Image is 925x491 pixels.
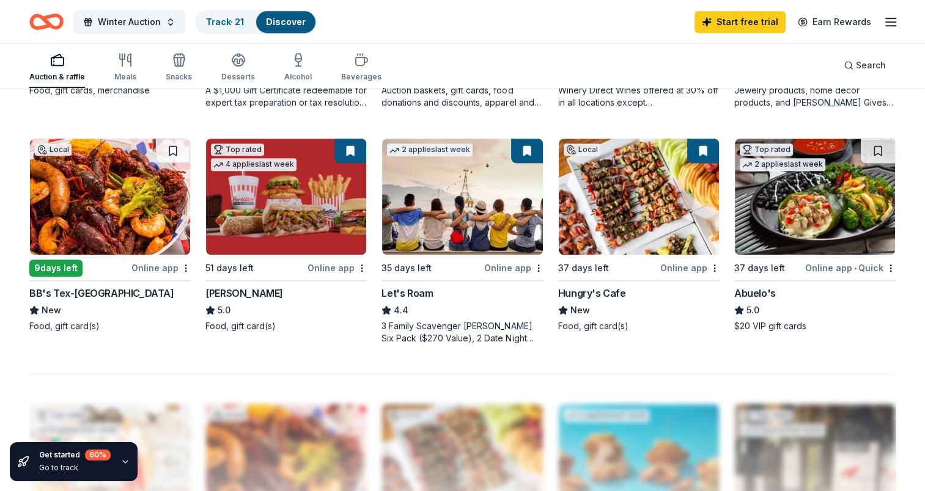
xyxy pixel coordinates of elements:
[558,286,626,300] div: Hungry's Cafe
[740,158,825,171] div: 2 applies last week
[660,260,720,275] div: Online app
[131,260,191,275] div: Online app
[29,286,174,300] div: BB's Tex-[GEOGRAPHIC_DATA]
[564,144,600,156] div: Local
[382,139,542,255] img: Image for Let's Roam
[206,16,244,27] a: Track· 21
[39,463,111,473] div: Go to track
[381,138,543,344] a: Image for Let's Roam2 applieslast week35 days leftOnline appLet's Roam4.43 Family Scavenger [PERS...
[29,138,191,332] a: Image for BB's Tex-OrleansLocal9days leftOnline appBB's Tex-[GEOGRAPHIC_DATA]NewFood, gift card(s)
[206,139,366,255] img: Image for Portillo's
[381,84,543,109] div: Auction baskets, gift cards, food donations and discounts, apparel and promotional items
[205,261,254,275] div: 51 days left
[734,138,896,332] a: Image for Abuelo's Top rated2 applieslast week37 days leftOnline app•QuickAbuelo's5.0$20 VIP gift...
[558,84,720,109] div: Winery Direct Wines offered at 30% off in all locations except [GEOGRAPHIC_DATA], [GEOGRAPHIC_DAT...
[695,11,786,33] a: Start free trial
[735,139,895,255] img: Image for Abuelo's
[29,84,191,96] div: Food, gift cards, merchandise
[734,84,896,109] div: Jewelry products, home decor products, and [PERSON_NAME] Gives Back event in-store or online (or ...
[734,286,776,300] div: Abuelo's
[341,48,381,88] button: Beverages
[746,303,759,318] span: 5.0
[166,48,192,88] button: Snacks
[211,144,264,156] div: Top rated
[221,72,255,82] div: Desserts
[30,139,190,255] img: Image for BB's Tex-Orleans
[98,15,161,29] span: Winter Auction
[394,303,408,318] span: 4.4
[308,260,367,275] div: Online app
[570,303,590,318] span: New
[341,72,381,82] div: Beverages
[114,48,136,88] button: Meals
[381,286,433,300] div: Let's Roam
[834,53,896,78] button: Search
[854,263,857,273] span: •
[558,138,720,332] a: Image for Hungry's CafeLocal37 days leftOnline appHungry's CafeNewFood, gift card(s)
[266,16,306,27] a: Discover
[805,260,896,275] div: Online app Quick
[734,261,785,275] div: 37 days left
[29,320,191,332] div: Food, gift card(s)
[221,48,255,88] button: Desserts
[284,48,312,88] button: Alcohol
[166,72,192,82] div: Snacks
[484,260,544,275] div: Online app
[42,303,61,318] span: New
[387,144,473,156] div: 2 applies last week
[211,158,297,171] div: 4 applies last week
[284,72,312,82] div: Alcohol
[740,144,793,156] div: Top rated
[218,303,230,318] span: 5.0
[856,58,886,73] span: Search
[205,84,367,109] div: A $1,000 Gift Certificate redeemable for expert tax preparation or tax resolution services—recipi...
[195,10,317,34] button: Track· 21Discover
[381,261,432,275] div: 35 days left
[39,449,111,460] div: Get started
[790,11,879,33] a: Earn Rewards
[558,320,720,332] div: Food, gift card(s)
[29,72,85,82] div: Auction & raffle
[205,138,367,332] a: Image for Portillo'sTop rated4 applieslast week51 days leftOnline app[PERSON_NAME]5.0Food, gift c...
[381,320,543,344] div: 3 Family Scavenger [PERSON_NAME] Six Pack ($270 Value), 2 Date Night Scavenger [PERSON_NAME] Two ...
[35,144,72,156] div: Local
[558,261,609,275] div: 37 days left
[85,449,111,460] div: 60 %
[734,320,896,332] div: $20 VIP gift cards
[205,320,367,332] div: Food, gift card(s)
[114,72,136,82] div: Meals
[29,260,83,277] div: 9 days left
[73,10,185,34] button: Winter Auction
[29,7,64,36] a: Home
[559,139,719,255] img: Image for Hungry's Cafe
[29,48,85,88] button: Auction & raffle
[205,286,283,300] div: [PERSON_NAME]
